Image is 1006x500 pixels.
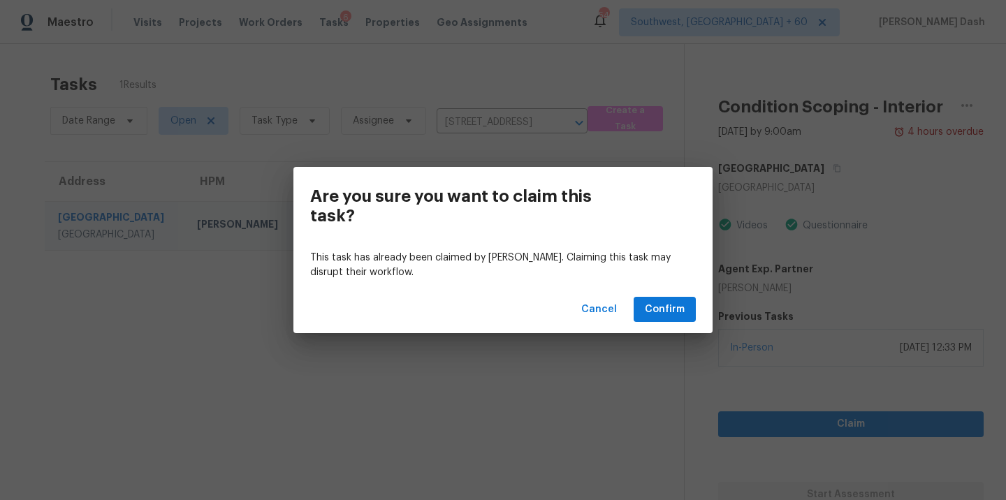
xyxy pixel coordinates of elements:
button: Cancel [576,297,622,323]
span: Cancel [581,301,617,318]
h3: Are you sure you want to claim this task? [310,186,633,226]
span: Confirm [645,301,685,318]
p: This task has already been claimed by [PERSON_NAME]. Claiming this task may disrupt their workflow. [310,251,696,280]
button: Confirm [634,297,696,323]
